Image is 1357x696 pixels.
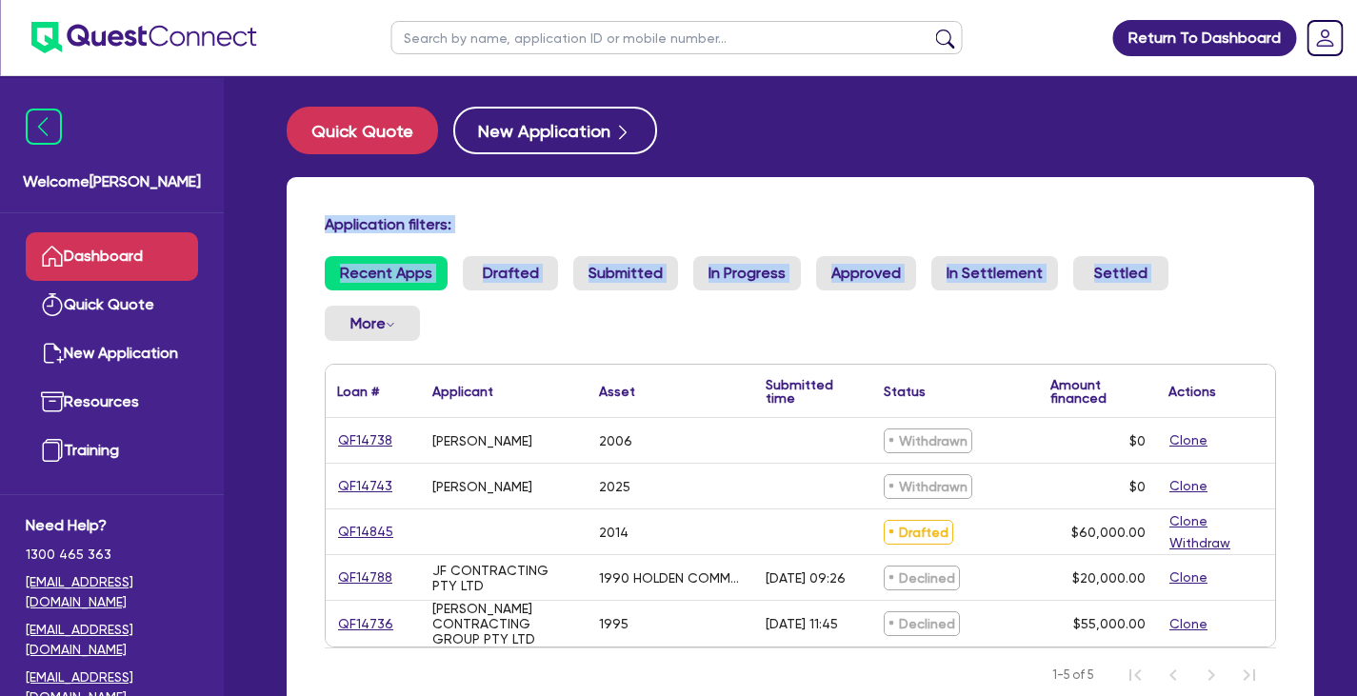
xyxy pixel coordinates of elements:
div: 1995 [599,616,629,631]
div: Applicant [432,385,493,398]
div: Actions [1168,385,1216,398]
input: Search by name, application ID or mobile number... [391,21,963,54]
div: Asset [599,385,635,398]
a: QF14845 [337,521,394,543]
a: Submitted [573,256,678,290]
a: New Application [26,329,198,378]
a: Return To Dashboard [1112,20,1296,56]
img: icon-menu-close [26,109,62,145]
button: Clone [1168,567,1208,588]
div: 2014 [599,525,629,540]
span: Declined [884,566,960,590]
a: Settled [1073,256,1168,290]
div: Submitted time [766,378,844,405]
div: 2006 [599,433,632,448]
span: Withdrawn [884,428,972,453]
a: Quick Quote [287,107,453,154]
div: Amount financed [1050,378,1146,405]
button: Clone [1168,429,1208,451]
button: Clone [1168,475,1208,497]
button: Last Page [1230,656,1268,694]
button: Next Page [1192,656,1230,694]
h4: Application filters: [325,215,1276,233]
span: $55,000.00 [1073,616,1146,631]
a: Drafted [463,256,558,290]
div: [PERSON_NAME] [432,433,532,448]
div: [DATE] 11:45 [766,616,838,631]
a: QF14788 [337,567,393,588]
a: Approved [816,256,916,290]
div: 2025 [599,479,630,494]
a: QF14736 [337,613,394,635]
span: 1-5 of 5 [1052,666,1093,685]
img: quest-connect-logo-blue [30,22,256,53]
a: Training [26,427,198,475]
button: Clone [1168,510,1208,532]
a: [EMAIL_ADDRESS][DOMAIN_NAME] [26,572,198,612]
a: QF14738 [337,429,393,451]
div: JF CONTRACTING PTY LTD [432,563,576,593]
a: Dropdown toggle [1300,13,1349,63]
button: Dropdown toggle [325,306,420,341]
span: Drafted [884,520,953,545]
span: $0 [1129,479,1146,494]
button: Clone [1168,613,1208,635]
div: [PERSON_NAME] [432,479,532,494]
img: training [41,439,64,462]
span: Withdrawn [884,474,972,499]
div: [PERSON_NAME] CONTRACTING GROUP PTY LTD [432,601,576,646]
span: Welcome [PERSON_NAME] [23,170,201,193]
a: Dashboard [26,232,198,281]
a: Recent Apps [325,256,448,290]
span: $0 [1129,433,1146,448]
span: $60,000.00 [1071,525,1146,540]
span: 1300 465 363 [26,545,198,565]
a: QF14743 [337,475,393,497]
button: Quick Quote [287,107,438,154]
button: Withdraw [1168,532,1231,554]
span: Need Help? [26,514,198,537]
button: Previous Page [1154,656,1192,694]
div: 1990 HOLDEN COMMODORE [599,570,743,586]
img: resources [41,390,64,413]
div: [DATE] 09:26 [766,570,846,586]
img: quick-quote [41,293,64,316]
a: Quick Quote [26,281,198,329]
button: New Application [453,107,657,154]
img: new-application [41,342,64,365]
a: In Settlement [931,256,1058,290]
div: Loan # [337,385,379,398]
div: Status [884,385,926,398]
button: First Page [1116,656,1154,694]
span: $20,000.00 [1072,570,1146,586]
a: In Progress [693,256,801,290]
a: Resources [26,378,198,427]
span: Declined [884,611,960,636]
a: [EMAIL_ADDRESS][DOMAIN_NAME] [26,620,198,660]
